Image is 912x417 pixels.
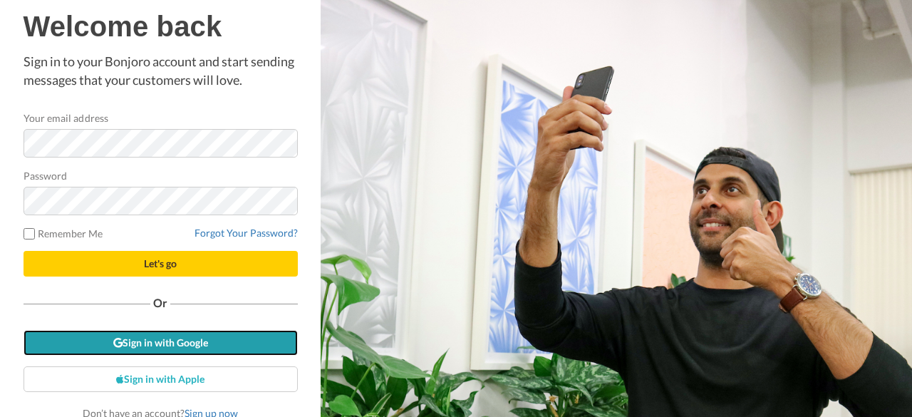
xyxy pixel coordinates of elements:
span: Let's go [144,257,177,269]
a: Forgot Your Password? [195,227,298,239]
label: Remember Me [24,226,103,241]
button: Let's go [24,251,298,277]
p: Sign in to your Bonjoro account and start sending messages that your customers will love. [24,53,298,89]
span: Or [150,298,170,308]
input: Remember Me [24,228,35,240]
h1: Welcome back [24,11,298,42]
a: Sign in with Google [24,330,298,356]
label: Your email address [24,110,108,125]
a: Sign in with Apple [24,366,298,392]
label: Password [24,168,68,183]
